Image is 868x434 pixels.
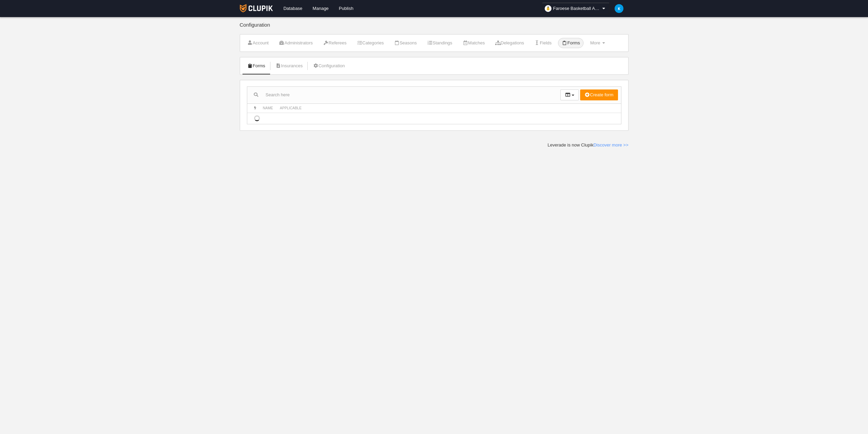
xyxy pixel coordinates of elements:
a: Discover more >> [593,142,629,148]
span: More [590,40,600,45]
a: More [586,38,608,48]
a: Forms [244,61,269,71]
a: Account [244,38,273,48]
div: Leverade is now Clupik [548,142,629,148]
span: Applicable [280,106,302,110]
span: Name [263,106,273,110]
input: Search here [247,90,561,100]
a: Forms [558,38,584,48]
a: Insurances [272,61,307,71]
a: Delegations [491,38,528,48]
div: Configuration [240,22,629,34]
img: c2l6ZT0zMHgzMCZmcz05JnRleHQ9SyZiZz0wMzliZTU%3D.png [615,4,623,13]
img: organizador.30x30.png [545,5,551,12]
a: Administrators [275,38,317,48]
button: Create form [580,89,618,100]
a: Categories [353,38,387,48]
a: Configuration [309,61,349,71]
a: Seasons [390,38,421,48]
span: Faroese Basketball Association [553,5,601,12]
a: Fields [530,38,555,48]
a: Standings [423,38,456,48]
img: Clupik [240,4,273,12]
a: Matches [459,38,488,48]
a: Faroese Basketball Association [542,3,609,14]
a: Referees [319,38,350,48]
